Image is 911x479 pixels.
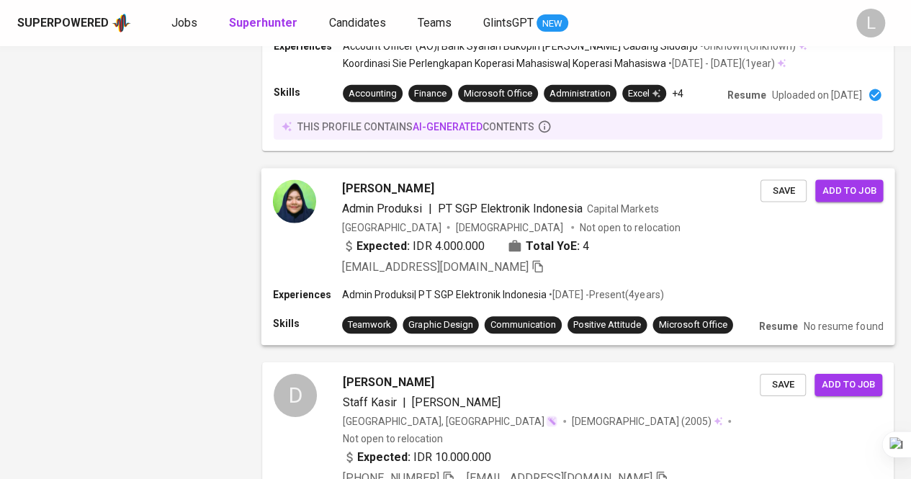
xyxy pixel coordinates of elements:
p: Account Officer (AO) | Bank Syariah Bukopin [PERSON_NAME] Cabang Sidoarjo [343,39,698,53]
p: • [DATE] - Present ( 4 years ) [547,287,663,302]
div: Microsoft Office [464,87,532,101]
span: [EMAIL_ADDRESS][DOMAIN_NAME] [342,260,529,274]
p: this profile contains contents [297,120,534,134]
b: Expected: [356,238,410,255]
span: [PERSON_NAME] [342,180,434,197]
b: Total YoE: [526,238,580,255]
span: AI-generated [413,121,483,133]
span: [PERSON_NAME] [343,374,434,391]
img: magic_wand.svg [546,416,557,427]
a: Superhunter [229,14,300,32]
span: Save [767,377,799,393]
div: Administration [549,87,611,101]
button: Add to job [814,374,882,396]
p: Experiences [273,287,342,302]
div: (2005) [572,414,722,429]
p: +4 [672,86,683,101]
a: Candidates [329,14,389,32]
p: Koordinasi Sie Perlengkapan Koperasi Mahasiswa | Koperasi Mahasiswa [343,56,666,71]
div: Finance [414,87,446,101]
p: Resume [727,88,766,102]
p: No resume found [804,319,883,333]
div: IDR 10.000.000 [343,449,491,466]
span: Admin Produksi [342,202,422,215]
span: [DEMOGRAPHIC_DATA] [572,414,681,429]
div: Graphic Design [408,318,472,332]
span: Capital Markets [587,203,658,215]
div: IDR 4.000.000 [342,238,485,255]
span: [DEMOGRAPHIC_DATA] [455,220,565,235]
p: Admin Produksi | PT SGP Elektronik Indonesia [342,287,547,302]
div: [GEOGRAPHIC_DATA], [GEOGRAPHIC_DATA] [343,414,557,429]
div: Teamwork [348,318,391,332]
p: Uploaded on [DATE] [772,88,862,102]
p: Not open to relocation [580,220,680,235]
span: Add to job [822,377,875,393]
img: app logo [112,12,131,34]
div: [GEOGRAPHIC_DATA] [342,220,441,235]
span: PT SGP Elektronik Indonesia [437,202,583,215]
div: Superpowered [17,15,109,32]
a: [PERSON_NAME]Admin Produksi|PT SGP Elektronik IndonesiaCapital Markets[GEOGRAPHIC_DATA][DEMOGRAPH... [262,169,894,345]
button: Save [760,180,807,202]
span: GlintsGPT [483,16,534,30]
a: Jobs [171,14,200,32]
a: Superpoweredapp logo [17,12,131,34]
a: Teams [418,14,454,32]
div: Positive Attitude [573,318,641,332]
span: Candidates [329,16,386,30]
b: Expected: [357,449,410,466]
span: NEW [537,17,568,31]
span: [PERSON_NAME] [412,395,501,409]
p: Experiences [274,39,343,53]
button: Add to job [815,180,883,202]
img: fb560488289ed6ac1eebabd2d6a25f13.jpg [273,180,316,223]
p: Skills [273,316,342,331]
p: Skills [274,85,343,99]
b: Superhunter [229,16,297,30]
span: Jobs [171,16,197,30]
a: GlintsGPT NEW [483,14,568,32]
div: Accounting [349,87,397,101]
span: | [403,394,406,411]
div: Microsoft Office [658,318,727,332]
button: Save [760,374,806,396]
p: Resume [759,319,798,333]
span: 4 [583,238,589,255]
div: L [856,9,885,37]
p: • Unknown ( Unknown ) [698,39,796,53]
div: Excel [628,87,660,101]
div: D [274,374,317,417]
div: Communication [490,318,556,332]
p: • [DATE] - [DATE] ( 1 year ) [666,56,775,71]
span: Add to job [822,183,876,200]
span: | [428,200,431,218]
span: Save [768,183,799,200]
p: Not open to relocation [343,431,443,446]
span: Staff Kasir [343,395,397,409]
span: Teams [418,16,452,30]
